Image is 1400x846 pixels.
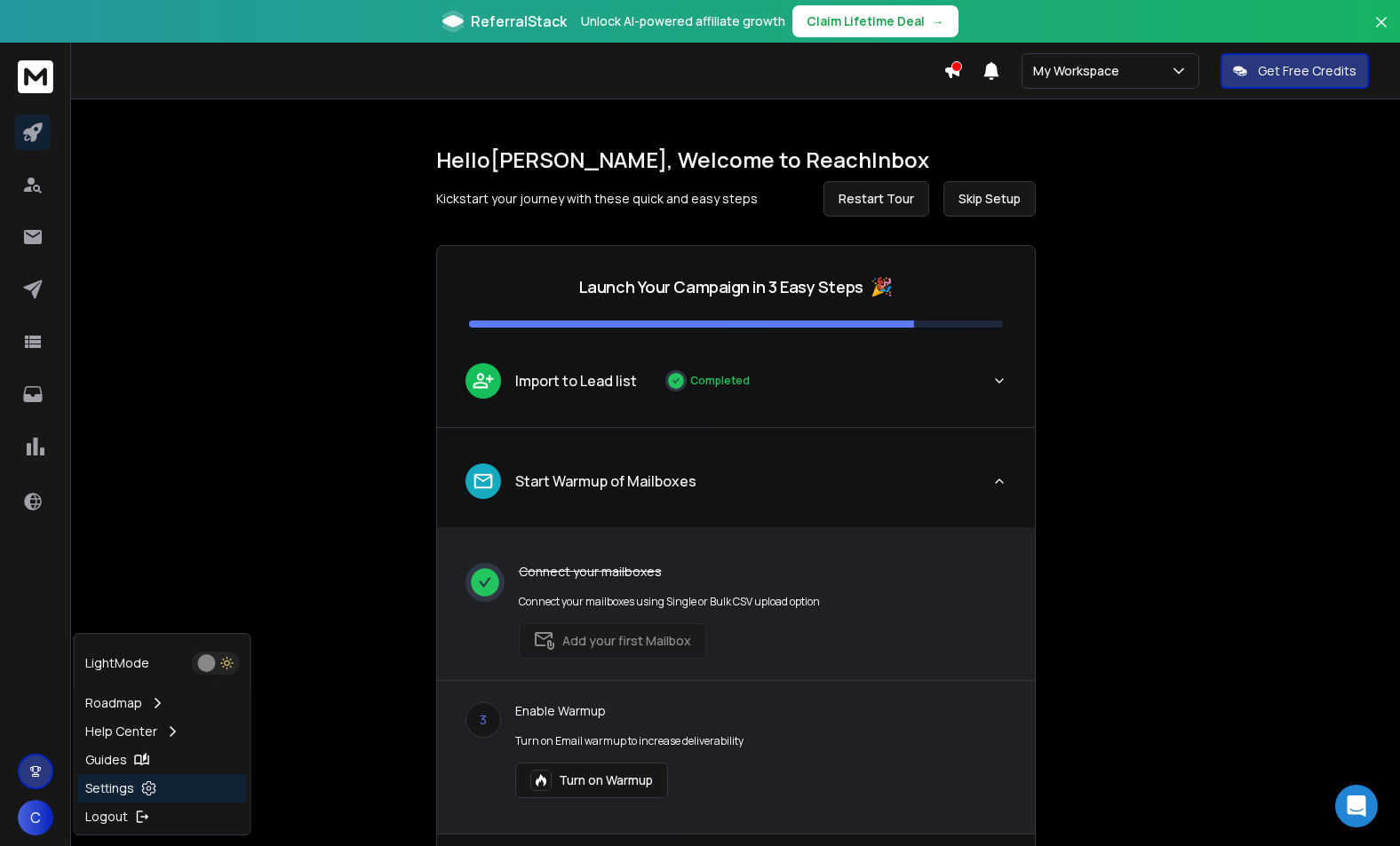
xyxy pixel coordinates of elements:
[871,274,893,299] span: 🎉
[85,723,157,740] p: Help Center
[515,763,668,798] button: Turn on Warmup
[18,800,53,835] button: C
[85,694,142,712] p: Roadmap
[78,746,247,774] a: Guides
[78,717,247,746] a: Help Center
[519,595,820,609] p: Connect your mailboxes using Single or Bulk CSV upload option
[85,779,134,797] p: Settings
[85,654,149,672] p: Light Mode
[792,5,959,37] button: Claim Lifetime Deal→
[472,470,495,493] img: lead
[1370,11,1393,53] button: Close banner
[465,702,501,738] div: 3
[1335,785,1378,827] div: Open Intercom Messenger
[437,527,1035,834] div: leadStart Warmup of Mailboxes
[519,563,820,581] p: Connect your mailboxes
[85,751,127,769] p: Guides
[1221,53,1369,89] button: Get Free Credits
[1033,62,1126,80] p: My Workspace
[932,12,944,30] span: →
[85,808,128,826] p: Logout
[78,689,247,717] a: Roadmap
[823,181,929,217] button: Restart Tour
[959,190,1021,208] span: Skip Setup
[471,11,567,32] span: ReferralStack
[515,702,744,720] p: Enable Warmup
[472,369,495,391] img: lead
[515,370,637,391] p: Import to Lead list
[437,449,1035,527] button: leadStart Warmup of Mailboxes
[515,734,744,748] p: Turn on Email warmup to increase deliverability
[436,190,758,208] p: Kickstart your journey with these quick and easy steps
[78,774,247,803] a: Settings
[579,274,863,299] p: Launch Your Campaign in 3 Easy Steps
[1258,62,1356,80] p: Get Free Credits
[581,12,785,30] p: Unlock AI-powered affiliate growth
[515,470,696,492] p: Start Warmup of Mailboxes
[436,146,1036,174] h1: Hello [PERSON_NAME] , Welcome to ReachInbox
[437,349,1035,427] button: leadImport to Lead listCompleted
[943,181,1036,217] button: Skip Setup
[690,374,750,388] p: Completed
